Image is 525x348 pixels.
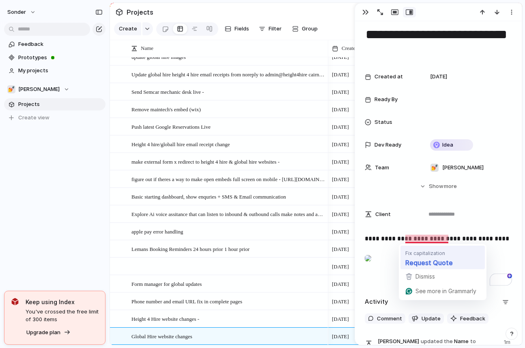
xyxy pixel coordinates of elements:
span: [PERSON_NAME] [18,85,60,93]
span: Idea [442,141,453,149]
button: Create view [4,112,105,124]
a: Projects [4,98,105,110]
span: [DATE] [332,263,349,271]
a: Prototypes [4,52,105,64]
span: Comment [377,315,402,323]
span: [DATE] [332,88,349,96]
a: My projects [4,65,105,77]
span: [DATE] [332,53,349,61]
span: Send Semcar mechanic desk live - [131,87,204,96]
span: [DATE] [332,71,349,79]
div: 💅 [430,164,439,172]
span: Ready By [374,95,398,104]
span: [DATE] [332,228,349,236]
span: 1m [504,337,512,346]
span: Created at [374,73,403,81]
span: [DATE] [332,298,349,306]
span: [DATE] [332,280,349,288]
span: Group [302,25,318,33]
div: To enrich screen reader interactions, please activate Accessibility in Grammarly extension settings [365,234,512,286]
span: Team [375,164,389,172]
span: more [444,182,457,190]
span: [DATE] [332,140,349,149]
span: Feedback [460,315,485,323]
span: Client [375,210,391,218]
span: Remove maintech's embed (wix) [131,104,201,114]
span: Height 4 hire/globall hire email receipt change [131,139,230,149]
span: Feedback [18,40,103,48]
span: Status [374,118,392,126]
span: Height 4 Hire website changes - [131,314,199,323]
h2: Activity [365,297,388,307]
span: Created at [342,44,363,52]
div: 💅 [7,85,15,93]
span: updated the [421,337,453,346]
span: Lemans Booking Reminders 24 hours prior 1 hour prior [131,244,250,253]
button: Create [114,22,141,35]
span: Filter [269,25,282,33]
span: [PERSON_NAME] [378,337,419,346]
span: Dev Ready [374,141,401,149]
span: Global Hire website changes [131,331,192,341]
span: [DATE] [332,245,349,253]
span: [DATE] [430,73,447,81]
span: [PERSON_NAME] [442,164,484,172]
button: Upgrade plan [24,327,73,338]
button: Showmore [365,179,512,194]
button: Comment [365,313,405,324]
span: Update global hire height 4 hire email receipts from noreply to admin@height4hire cairns@global-hire [131,69,325,79]
span: Push latest Google Reservations Live [131,122,211,131]
span: Show [429,182,443,190]
span: apple pay error handling [131,227,183,236]
span: [DATE] [332,210,349,218]
span: My projects [18,67,103,75]
span: figure out if theres a way to make open embeds full screen on mobile - [URL][DOMAIN_NAME] [131,174,325,184]
span: Phone number and email URL fix in complete pages [131,296,242,306]
button: Fields [222,22,252,35]
span: [DATE] [332,123,349,131]
span: [DATE] [332,193,349,201]
span: [DATE] [332,175,349,184]
span: Projects [125,5,155,19]
a: Feedback [4,38,105,50]
button: Filter [256,22,285,35]
span: to [470,337,476,346]
span: sonder [7,8,26,16]
span: Upgrade plan [26,329,60,337]
span: Create [119,25,137,33]
span: Name [141,44,153,52]
span: make external form x redirect to height 4 hire & global hire websites - [131,157,280,166]
button: Update [409,313,444,324]
span: Create view [18,114,49,122]
span: Update [422,315,441,323]
span: Form manager for global updates [131,279,202,288]
span: [DATE] [332,158,349,166]
span: Keep using Index [26,298,99,306]
button: 💅[PERSON_NAME] [4,83,105,95]
span: Fields [235,25,249,33]
button: sonder [4,6,40,19]
span: [DATE] [332,333,349,341]
span: Explore Ai voice assitance that can listen to inbound & outbound calls make notes and add to aven... [131,209,325,218]
span: You've crossed the free limit of 300 items [26,308,99,324]
span: [DATE] [332,315,349,323]
button: Group [288,22,322,35]
button: Feedback [447,313,488,324]
span: [DATE] [332,106,349,114]
span: Basic starting dashboard, show enquries + SMS & Email communication [131,192,286,201]
span: Prototypes [18,54,103,62]
span: Projects [18,100,103,108]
